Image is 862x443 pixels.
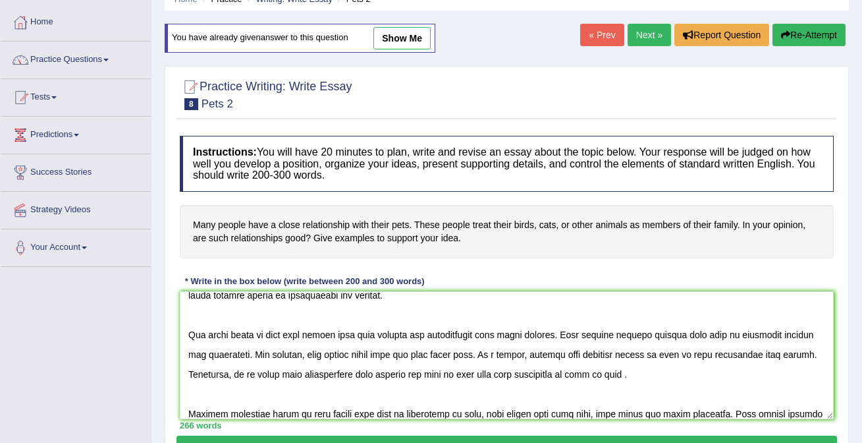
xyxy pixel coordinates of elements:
[628,24,671,46] a: Next »
[180,205,834,258] h4: Many people have a close relationship with their pets. These people treat their birds, cats, or o...
[1,117,151,150] a: Predictions
[1,42,151,74] a: Practice Questions
[193,146,257,158] b: Instructions:
[674,24,769,46] button: Report Question
[184,98,198,110] span: 8
[202,98,233,110] small: Pets 2
[373,27,431,49] a: show me
[1,4,151,37] a: Home
[1,154,151,187] a: Success Stories
[580,24,624,46] a: « Prev
[1,192,151,225] a: Strategy Videos
[165,24,435,53] div: You have already given answer to this question
[180,275,429,287] div: * Write in the box below (write between 200 and 300 words)
[1,79,151,112] a: Tests
[180,136,834,192] h4: You will have 20 minutes to plan, write and revise an essay about the topic below. Your response ...
[180,419,834,432] div: 266 words
[772,24,846,46] button: Re-Attempt
[1,229,151,262] a: Your Account
[180,77,352,110] h2: Practice Writing: Write Essay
